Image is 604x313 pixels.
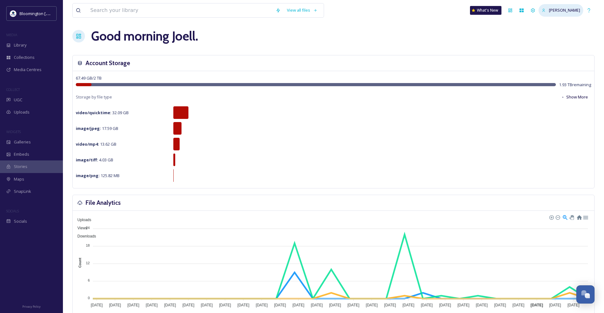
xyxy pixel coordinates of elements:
span: WIDGETS [6,129,21,134]
tspan: [DATE] [439,303,451,307]
span: MEDIA [6,32,17,37]
button: Open Chat [576,285,595,304]
h3: File Analytics [86,198,121,207]
span: Embeds [14,151,29,157]
span: Galleries [14,139,31,145]
input: Search your library [87,3,272,17]
tspan: [DATE] [182,303,194,307]
span: COLLECT [6,87,20,92]
tspan: [DATE] [146,303,158,307]
tspan: [DATE] [329,303,341,307]
tspan: [DATE] [201,303,213,307]
tspan: [DATE] [238,303,249,307]
tspan: 18 [86,243,90,247]
tspan: [DATE] [91,303,103,307]
tspan: [DATE] [311,303,323,307]
tspan: [DATE] [530,303,543,307]
span: 13.62 GB [76,141,116,147]
text: Count [78,258,82,268]
span: Privacy Policy [22,305,41,309]
tspan: [DATE] [421,303,433,307]
a: View all files [284,4,321,16]
tspan: [DATE] [256,303,268,307]
span: Maps [14,176,24,182]
span: 4.03 GB [76,157,113,163]
span: SOCIALS [6,209,19,213]
tspan: [DATE] [366,303,378,307]
span: [PERSON_NAME] [549,7,580,13]
span: 17.59 GB [76,126,118,131]
tspan: [DATE] [274,303,286,307]
span: 32.09 GB [76,110,129,115]
h3: Account Storage [86,59,130,68]
tspan: 6 [88,278,90,282]
span: Uploads [73,218,91,222]
div: Reset Zoom [576,214,582,220]
tspan: [DATE] [384,303,396,307]
a: What's New [470,6,501,15]
strong: image/tiff : [76,157,98,163]
tspan: [DATE] [512,303,524,307]
span: UGC [14,97,22,103]
tspan: [DATE] [494,303,506,307]
tspan: [DATE] [348,303,360,307]
span: 1.93 TB remaining [559,82,591,88]
a: Privacy Policy [22,302,41,310]
strong: image/png : [76,173,100,178]
span: Stories [14,164,27,170]
tspan: [DATE] [476,303,488,307]
strong: video/mp4 : [76,141,99,147]
span: 67.49 GB / 2 TB [76,75,102,81]
div: Zoom Out [555,215,560,219]
tspan: 0 [88,296,90,300]
span: Library [14,42,26,48]
h1: Good morning Joell . [91,27,198,46]
strong: video/quicktime : [76,110,111,115]
tspan: [DATE] [457,303,469,307]
strong: image/jpeg : [76,126,101,131]
span: Socials [14,218,27,224]
span: SnapLink [14,188,31,194]
tspan: [DATE] [568,303,579,307]
a: [PERSON_NAME] [539,4,583,16]
span: Collections [14,54,35,60]
tspan: [DATE] [402,303,414,307]
div: Zoom In [549,215,553,219]
tspan: 12 [86,261,90,265]
span: Media Centres [14,67,42,73]
tspan: [DATE] [219,303,231,307]
div: Panning [569,215,573,219]
span: Views [73,226,87,230]
span: Downloads [73,234,96,238]
button: Show More [558,91,591,103]
tspan: 24 [86,226,90,230]
img: 429649847_804695101686009_1723528578384153789_n.jpg [10,10,16,17]
tspan: [DATE] [164,303,176,307]
span: Bloomington [US_STATE] Travel & Tourism [20,10,98,16]
tspan: [DATE] [549,303,561,307]
div: Menu [583,214,588,220]
tspan: [DATE] [127,303,139,307]
tspan: [DATE] [293,303,305,307]
span: Uploads [14,109,30,115]
div: Selection Zoom [562,214,568,220]
tspan: [DATE] [109,303,121,307]
span: Storage by file type [76,94,112,100]
span: 125.82 MB [76,173,120,178]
